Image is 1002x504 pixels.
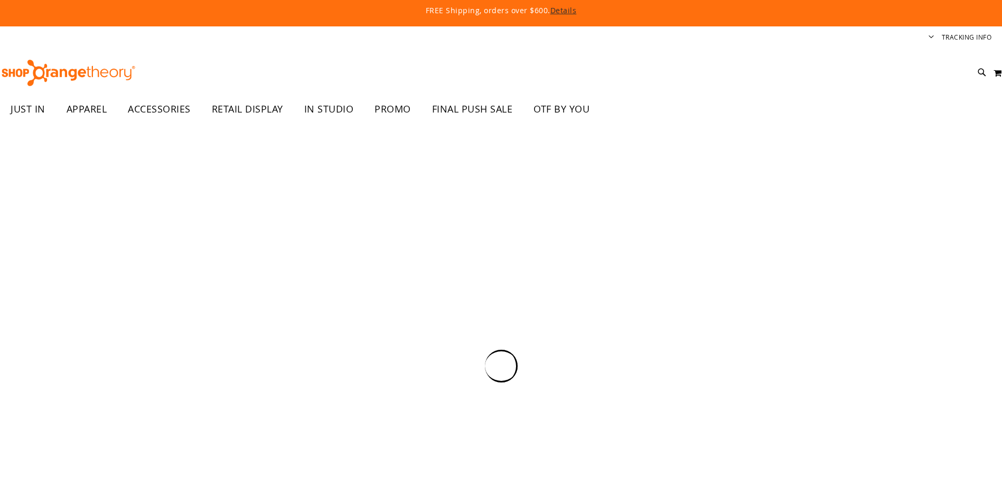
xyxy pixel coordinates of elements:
span: IN STUDIO [304,97,354,121]
span: FINAL PUSH SALE [432,97,513,121]
span: JUST IN [11,97,45,121]
a: Details [550,5,577,15]
span: PROMO [374,97,411,121]
a: PROMO [364,97,422,122]
span: ACCESSORIES [128,97,191,121]
a: RETAIL DISPLAY [201,97,294,122]
span: APPAREL [67,97,107,121]
a: FINAL PUSH SALE [422,97,523,122]
button: Account menu [929,33,934,43]
a: ACCESSORIES [117,97,201,122]
a: APPAREL [56,97,118,122]
a: IN STUDIO [294,97,364,122]
span: OTF BY YOU [533,97,589,121]
a: Tracking Info [942,33,992,42]
a: OTF BY YOU [523,97,600,122]
span: RETAIL DISPLAY [212,97,283,121]
p: FREE Shipping, orders over $600. [184,5,818,16]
